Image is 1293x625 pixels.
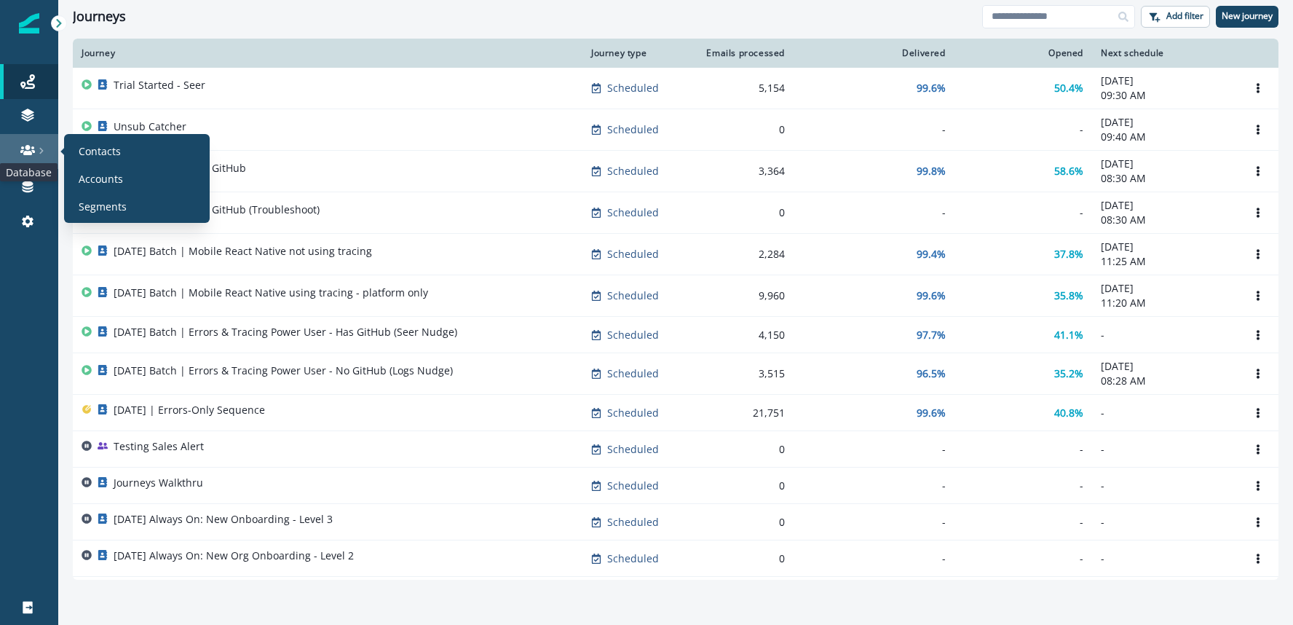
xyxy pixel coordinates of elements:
button: Options [1246,202,1270,224]
div: - [802,122,946,137]
a: Journeys WalkthruScheduled0---Options [73,468,1278,504]
button: Options [1246,402,1270,424]
p: 11:25 AM [1101,254,1229,269]
p: [DATE] [1101,74,1229,88]
div: 3,364 [700,164,785,178]
a: Accounts [70,168,204,189]
button: Options [1246,160,1270,182]
div: Journey [82,47,574,59]
div: - [802,479,946,493]
p: Scheduled [607,205,659,220]
p: Scheduled [607,122,659,137]
p: [DATE] [1101,157,1229,171]
button: New journey [1216,6,1278,28]
p: - [1101,406,1229,420]
div: - [802,551,946,566]
p: Scheduled [607,366,659,381]
div: - [802,205,946,220]
div: - [963,205,1083,220]
p: 99.4% [917,247,946,262]
p: 99.6% [917,81,946,95]
p: - [1101,479,1229,493]
p: Scheduled [607,479,659,493]
div: 0 [700,205,785,220]
a: [DATE] Batch | Mobile React Native not using tracingScheduled2,28499.4%37.8%[DATE]11:25 AMOptions [73,234,1278,275]
p: 08:30 AM [1101,171,1229,186]
button: Options [1246,439,1270,460]
a: Contacts [70,140,204,162]
p: Scheduled [607,442,659,457]
div: 0 [700,515,785,530]
p: Unsub Catcher [114,119,186,134]
button: Options [1246,324,1270,346]
p: 58.6% [1054,164,1083,178]
p: [DATE] [1101,115,1229,130]
p: - [1101,551,1229,566]
div: 0 [700,442,785,457]
button: Options [1246,511,1270,533]
div: 9,960 [700,288,785,303]
div: 21,751 [700,406,785,420]
p: Scheduled [607,288,659,303]
a: Testing Sales AlertScheduled0---Options [73,431,1278,468]
a: [DATE] Batch | Mobile React Native using tracing - platform onlyScheduled9,96099.6%35.8%[DATE]11:... [73,275,1278,317]
a: [DATE] Batch | Errors & Tracing Power User - Has GitHub (Seer Nudge)Scheduled4,15097.7%41.1%-Options [73,317,1278,353]
p: 40.8% [1054,406,1083,420]
p: [DATE] [1101,240,1229,254]
a: Added Integration - GitHubScheduled3,36499.8%58.6%[DATE]08:30 AMOptions [73,151,1278,192]
p: 35.8% [1054,288,1083,303]
p: Scheduled [607,81,659,95]
p: Add filter [1166,11,1203,21]
a: [DATE] Always On: New Onboarding - Level 3Scheduled0---Options [73,504,1278,541]
p: 50.4% [1054,81,1083,95]
button: Add filter [1141,6,1210,28]
p: 09:30 AM [1101,88,1229,103]
p: Scheduled [607,164,659,178]
p: - [1101,328,1229,342]
p: 37.8% [1054,247,1083,262]
p: [DATE] [1101,359,1229,374]
p: - [1101,442,1229,457]
p: 11:20 AM [1101,296,1229,310]
button: Options [1246,285,1270,307]
p: Scheduled [607,551,659,566]
div: - [963,122,1083,137]
p: Scheduled [607,328,659,342]
a: [DATE] Always On: New Org Onboarding - Level 2Scheduled0---Options [73,541,1278,577]
div: - [963,442,1083,457]
p: [DATE] Batch | Mobile React Native using tracing - platform only [114,286,428,300]
p: - [1101,515,1229,530]
img: Inflection [19,13,39,34]
div: 5,154 [700,81,785,95]
p: 96.5% [917,366,946,381]
p: Segments [79,199,127,214]
div: 0 [700,122,785,137]
a: [DATE] | Errors-Only SequenceScheduled21,75199.6%40.8%-Options [73,395,1278,431]
p: Accounts [79,171,123,186]
div: 4,150 [700,328,785,342]
p: 09:40 AM [1101,130,1229,144]
p: Scheduled [607,515,659,530]
div: Journey type [591,47,683,59]
p: New journey [1222,11,1273,21]
p: [DATE] Always On: New Onboarding - Level 3 [114,512,333,527]
p: 35.2% [1054,366,1083,381]
a: Unsub CatcherScheduled0--[DATE]09:40 AMOptions [73,109,1278,151]
p: [DATE] Always On: New Org Onboarding - Level 2 [114,549,354,563]
div: 3,515 [700,366,785,381]
button: Options [1246,77,1270,99]
p: 08:30 AM [1101,213,1229,227]
p: [DATE] | Errors-Only Sequence [114,403,265,417]
p: Trial Started - Seer [114,78,205,93]
p: [DATE] [1101,198,1229,213]
div: - [963,551,1083,566]
p: Testing Sales Alert [114,439,204,454]
a: [DATE] Batch | Errors & Tracing Power User - No GitHub (Logs Nudge)Scheduled3,51596.5%35.2%[DATE]... [73,353,1278,395]
button: Options [1246,475,1270,497]
div: - [963,479,1083,493]
div: - [802,442,946,457]
div: - [802,515,946,530]
div: Emails processed [700,47,785,59]
p: Contacts [79,144,121,159]
p: 41.1% [1054,328,1083,342]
